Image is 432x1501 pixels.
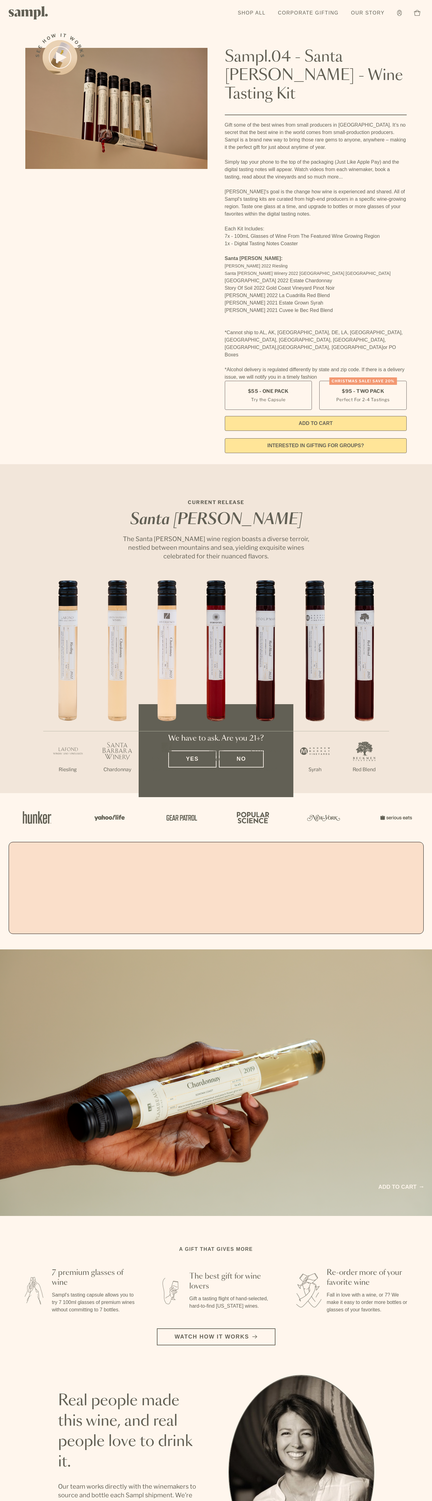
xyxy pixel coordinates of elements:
a: interested in gifting for groups? [225,438,407,453]
p: Red Blend [340,766,389,773]
li: 2 / 7 [93,580,142,793]
li: 1 / 7 [43,580,93,793]
li: 6 / 7 [290,580,340,793]
a: Corporate Gifting [275,6,342,20]
img: Sampl logo [9,6,48,19]
span: $55 - One Pack [248,388,289,395]
p: Chardonnay [93,766,142,773]
div: Christmas SALE! Save 20% [329,377,397,385]
span: $95 - Two Pack [342,388,384,395]
button: Add to Cart [225,416,407,431]
p: Pinot Noir [191,766,241,773]
p: Red Blend [241,766,290,773]
li: 7 / 7 [340,580,389,793]
a: Shop All [235,6,269,20]
a: Add to cart [378,1183,423,1191]
li: 5 / 7 [241,580,290,793]
button: See how it works [43,40,77,75]
p: Chardonnay [142,766,191,773]
p: Riesling [43,766,93,773]
li: 3 / 7 [142,580,191,793]
a: Our Story [348,6,388,20]
img: Sampl.04 - Santa Barbara - Wine Tasting Kit [25,48,208,169]
small: Try the Capsule [251,396,285,403]
small: Perfect For 2-4 Tastings [336,396,389,403]
p: Syrah [290,766,340,773]
li: 4 / 7 [191,580,241,793]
